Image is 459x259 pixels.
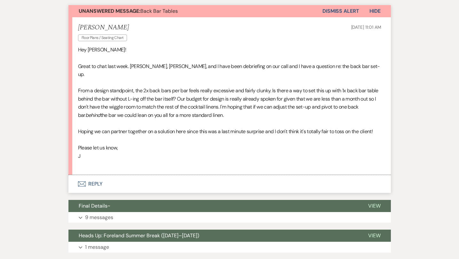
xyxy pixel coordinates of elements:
[78,87,381,119] p: From a design standpoint, the 2x back bars per bar feels really excessive and fairly clunky. Is t...
[68,230,358,242] button: Heads Up: Foreland Summer Break ([DATE]–[DATE])
[358,200,391,212] button: View
[351,24,381,30] span: [DATE] 11:01 AM
[78,152,381,160] p: J
[78,46,381,54] p: Hey [PERSON_NAME]!
[68,175,391,193] button: Reply
[79,8,140,14] strong: Unanswered Message:
[79,202,110,209] span: Final Details~
[85,213,113,222] p: 9 messages
[68,200,358,212] button: Final Details~
[369,8,381,14] span: Hide
[322,5,359,17] button: Dismiss Alert
[78,24,131,32] h5: [PERSON_NAME]
[359,5,391,17] button: Hide
[85,112,100,118] em: behind
[79,232,199,239] span: Heads Up: Foreland Summer Break ([DATE]–[DATE])
[68,5,322,17] button: Unanswered Message:Back Bar Tables
[78,144,381,152] p: Please let us know,
[78,34,127,41] span: Floor Plans / Seating Chart
[368,232,381,239] span: View
[78,127,381,136] p: Hoping we can partner together on a solution here since this was a last minute surprise and I don...
[68,242,391,253] button: 1 message
[78,62,381,79] p: Great to chat last week. [PERSON_NAME], [PERSON_NAME], and I have been debriefing on our call and...
[68,212,391,223] button: 9 messages
[85,243,109,251] p: 1 message
[358,230,391,242] button: View
[79,8,178,14] span: Back Bar Tables
[368,202,381,209] span: View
